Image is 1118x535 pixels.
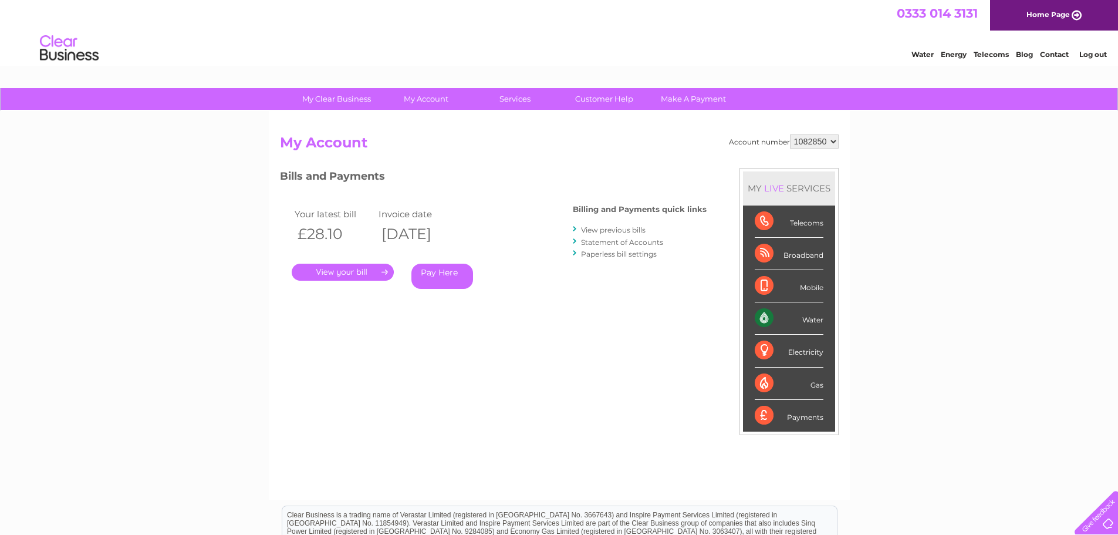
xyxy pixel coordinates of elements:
[581,226,646,234] a: View previous bills
[755,335,823,367] div: Electricity
[573,205,707,214] h4: Billing and Payments quick links
[1040,50,1069,59] a: Contact
[411,264,473,289] a: Pay Here
[581,250,657,258] a: Paperless bill settings
[292,222,376,246] th: £28.10
[1079,50,1107,59] a: Log out
[556,88,653,110] a: Customer Help
[762,183,786,194] div: LIVE
[282,6,837,57] div: Clear Business is a trading name of Verastar Limited (registered in [GEOGRAPHIC_DATA] No. 3667643...
[280,134,839,157] h2: My Account
[645,88,742,110] a: Make A Payment
[467,88,563,110] a: Services
[941,50,967,59] a: Energy
[280,168,707,189] h3: Bills and Payments
[377,88,474,110] a: My Account
[897,6,978,21] a: 0333 014 3131
[755,270,823,302] div: Mobile
[288,88,385,110] a: My Clear Business
[755,238,823,270] div: Broadband
[292,264,394,281] a: .
[974,50,1009,59] a: Telecoms
[376,222,460,246] th: [DATE]
[755,368,823,400] div: Gas
[292,206,376,222] td: Your latest bill
[581,238,663,247] a: Statement of Accounts
[729,134,839,149] div: Account number
[755,206,823,238] div: Telecoms
[376,206,460,222] td: Invoice date
[755,302,823,335] div: Water
[1016,50,1033,59] a: Blog
[39,31,99,66] img: logo.png
[743,171,835,205] div: MY SERVICES
[911,50,934,59] a: Water
[755,400,823,432] div: Payments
